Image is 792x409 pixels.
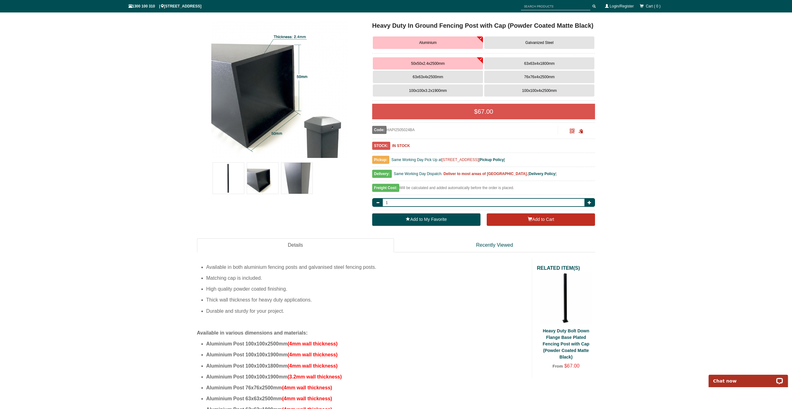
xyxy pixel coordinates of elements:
span: 50x50x2.4x2500mm [411,61,445,66]
img: Heavy Duty In Ground Fencing Post with Cap (Powder Coated Matte Black) [281,163,312,194]
span: 67.00 [478,108,493,115]
button: 63x63x4x1800mm [484,57,594,70]
span: Aluminium Post 100x100x2500mm [206,341,288,346]
h1: Heavy Duty In Ground Fencing Post with Cap (Powder Coated Matte Black) [372,21,595,30]
div: HAPI2505024BA [372,126,558,134]
a: Details [197,238,394,252]
span: (3.2mm wall thickness) [288,374,342,379]
b: IN STOCK [392,144,410,148]
a: Heavy Duty Bolt Down Flange Base Plated Fencing Post with Cap (Powder Coated Matte Black) [543,328,589,359]
span: From [553,364,563,369]
span: 1300 100 310 | [STREET_ADDRESS] [129,4,202,8]
span: 63x63x4x2500mm [413,75,443,79]
a: Add to My Favorite [372,213,480,226]
li: Available in both aluminium fencing posts and galvanised steel fencing posts. [206,262,527,273]
img: Heavy Duty In Ground Fencing Post with Cap (Powder Coated Matte Black) - Aluminium 50x50x2.4x2500... [211,21,348,158]
img: Heavy Duty In Ground Fencing Post with Cap (Powder Coated Matte Black) [247,163,278,194]
span: Aluminium Post 100x100x1800mm [206,363,288,369]
span: Aluminium Post 63x63x2500mm [206,396,282,401]
b: Deliver to most areas of [GEOGRAPHIC_DATA]. [443,172,528,176]
a: [STREET_ADDRESS] [442,158,479,162]
span: (4mm wall thickness) [288,341,338,346]
img: Heavy Duty In Ground Fencing Post with Cap (Powder Coated Matte Black) [213,163,244,194]
a: Pickup Policy [480,158,504,162]
a: Recently Viewed [394,238,595,252]
button: 100x100x4x2500mm [484,84,594,97]
span: Same Working Day Dispatch. [394,172,443,176]
div: Will be calculated and added automatically before the order is placed. [372,184,595,195]
button: Add to Cart [487,213,595,226]
span: (4mm wall thickness) [282,385,332,390]
li: Thick wall thickness for heavy duty applications. [206,294,527,305]
img: Heavy Duty Bolt Down Flange Base Plated Fencing Post with Cap (Powder Coated Matte Black) - Gate ... [540,272,592,324]
li: Durable and sturdy for your project. [206,306,527,316]
span: 63x63x4x1800mm [524,61,555,66]
span: 100x100x3.2x1900mm [409,88,447,93]
span: (4mm wall thickness) [288,363,338,369]
span: 76x76x4x2500mm [524,75,555,79]
span: Pickup: [372,156,389,164]
li: Matching cap is included. [206,273,527,283]
button: 100x100x3.2x1900mm [373,84,483,97]
span: STOCK: [372,142,390,150]
input: SEARCH PRODUCTS [521,2,590,10]
a: Login/Register [610,4,634,8]
span: $67.00 [564,363,579,369]
div: $ [372,104,595,119]
span: Delivery: [372,170,392,178]
div: [ ] [372,170,595,181]
iframe: LiveChat chat widget [705,368,792,387]
button: 76x76x4x2500mm [484,71,594,83]
span: 100x100x4x2500mm [522,88,557,93]
span: Aluminium Post 100x100x1900mm [206,374,288,379]
button: 50x50x2.4x2500mm [373,57,483,70]
span: Aluminium Post 76x76x2500mm [206,385,282,390]
span: Available in various dimensions and materials: [197,330,308,335]
h2: RELATED ITEM(S) [537,265,595,272]
a: Heavy Duty In Ground Fencing Post with Cap (Powder Coated Matte Black) - Aluminium 50x50x2.4x2500... [198,21,362,158]
li: High quality powder coated finishing. [206,283,527,294]
button: Galvanized Steel [484,36,594,49]
span: Click to copy the URL [579,129,583,134]
span: Freight Cost: [372,184,399,192]
span: Galvanized Steel [525,40,554,45]
span: (4mm wall thickness) [282,396,332,401]
a: Click to enlarge and scan to share. [570,130,574,134]
span: Code: [372,126,387,134]
button: 63x63x4x2500mm [373,71,483,83]
span: (4mm wall thickness) [288,352,338,357]
span: Cart ( 0 ) [646,4,660,8]
button: Aluminium [373,36,483,49]
a: Delivery Policy [529,172,555,176]
span: Aluminium Post 100x100x1900mm [206,352,288,357]
span: Aluminium [419,40,437,45]
span: Same Working Day Pick Up at [ ] [391,158,505,162]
